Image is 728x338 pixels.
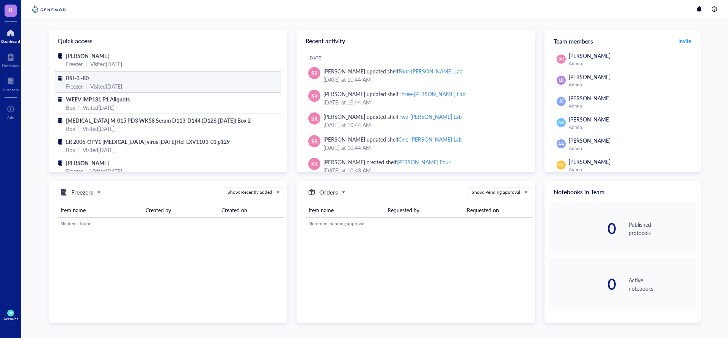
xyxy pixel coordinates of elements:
div: Visited [DATE] [83,103,115,112]
div: Admin [569,167,693,173]
img: genemod-logo [30,5,67,14]
span: SR [311,160,318,168]
div: | [86,82,87,90]
div: Show: Recently added [227,189,272,196]
span: SR [311,114,318,123]
div: Notebook [2,63,19,68]
a: Notebook [2,51,19,68]
div: | [78,146,80,154]
a: SR[PERSON_NAME] updated shelfOne-[PERSON_NAME] Lab[DATE] at 10:44 AM [303,132,529,155]
div: | [86,167,87,175]
div: Inventory [2,87,19,92]
div: Box [66,125,75,133]
span: LB [559,77,564,84]
span: [PERSON_NAME] [569,73,610,81]
span: [PERSON_NAME] [569,52,610,59]
th: Item name [306,203,384,217]
a: Dashboard [1,27,20,44]
div: Show: Pending approval [472,189,520,196]
div: Box [66,146,75,154]
div: | [78,125,80,133]
div: One-[PERSON_NAME] Lab [399,136,462,143]
div: Admin [569,124,693,130]
div: [PERSON_NAME] updated shelf [323,90,466,98]
div: [DATE] at 10:44 AM [323,98,523,106]
div: [DATE] at 10:44 AM [323,75,523,84]
div: Three-[PERSON_NAME] Lab [399,90,465,98]
div: Visited [DATE] [90,82,122,90]
div: Visited [DATE] [90,167,122,175]
span: SR [311,137,318,145]
th: Requested by [384,203,463,217]
div: [PERSON_NAME] updated shelf [323,67,463,75]
a: SR[PERSON_NAME] created shelf[PERSON_NAME] Four[DATE] at 10:43 AM [303,155,529,178]
span: BSL-3 -80 [66,74,89,82]
span: SR [311,92,318,100]
div: [DATE] at 10:44 AM [323,121,523,129]
a: SR[PERSON_NAME] updated shelfThree-[PERSON_NAME] Lab[DATE] at 10:44 AM [303,87,529,109]
span: AK [558,120,564,126]
div: [DATE] at 10:44 AM [323,143,523,152]
div: 0 [549,277,617,292]
span: [PERSON_NAME] [66,52,109,59]
div: No orders pending approval [309,220,530,227]
span: SR [559,56,564,62]
div: Notebooks in Team [544,181,701,202]
div: Active notebooks [629,276,696,293]
div: Freezer [66,167,83,175]
h5: Orders [319,188,338,197]
div: Quick access [49,30,287,51]
div: Account [3,316,18,321]
span: R [9,5,13,14]
div: [PERSON_NAME] updated shelf [323,112,462,121]
div: Visited [DATE] [90,60,122,68]
div: | [78,103,80,112]
div: Admin [569,82,693,88]
div: Admin [569,145,693,151]
div: [DATE] [308,55,529,61]
button: Invite [678,35,692,47]
h5: Freezers [71,188,93,197]
span: [PERSON_NAME] [569,115,610,123]
div: Visited [DATE] [83,125,115,133]
span: WEEV IMP181 P1 Aliquots [66,95,130,103]
div: Add [7,115,14,120]
a: SR[PERSON_NAME] updated shelfTwo-[PERSON_NAME] Lab[DATE] at 10:44 AM [303,109,529,132]
span: DR [9,312,13,315]
div: Team members [544,30,701,51]
div: Published protocols [629,220,696,237]
span: AF [559,162,564,168]
th: Item name [58,203,143,217]
div: | [86,60,87,68]
a: Inventory [2,75,19,92]
div: Freezer [66,82,83,90]
span: SR [311,69,318,77]
div: Visited [DATE] [83,146,115,154]
span: [PERSON_NAME] [66,159,109,167]
div: Admin [569,103,693,109]
span: [PERSON_NAME] [569,137,610,144]
span: LR 2006-OPY1 [MEDICAL_DATA] virus [DATE] Ref LXV1103-01 p129 [66,138,230,145]
div: Admin [569,61,693,67]
a: SR[PERSON_NAME] updated shelfFour-[PERSON_NAME] Lab[DATE] at 10:44 AM [303,64,529,87]
div: 0 [549,221,617,236]
div: [PERSON_NAME] updated shelf [323,135,462,143]
div: [PERSON_NAME] created shelf [323,158,450,166]
span: Invite [678,37,691,45]
span: JC [559,98,564,105]
div: Two-[PERSON_NAME] Lab [399,113,462,120]
div: Box [66,103,75,112]
div: Dashboard [1,39,20,44]
span: [PERSON_NAME] [569,94,610,102]
div: No items found [61,220,282,227]
div: Freezer [66,60,83,68]
div: Recent activity [297,30,535,51]
div: Four-[PERSON_NAME] Lab [399,67,463,75]
span: [PERSON_NAME] [569,158,610,165]
span: AA [558,141,564,147]
span: [MEDICAL_DATA] M-015 PD3 WK58 Serum D113-D144 (D126 [DATE]) Box 2 [66,117,251,124]
th: Created on [218,203,285,217]
th: Created by [143,203,218,217]
div: [PERSON_NAME] Four [397,158,450,166]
